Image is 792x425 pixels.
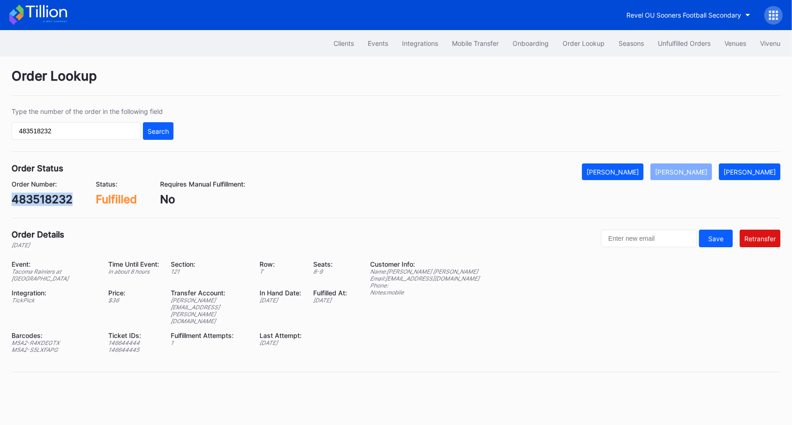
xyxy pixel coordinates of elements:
[108,346,159,353] div: 146644445
[12,339,97,346] div: M5A2-R4KDEGTX
[12,107,173,115] div: Type the number of the order in the following field
[445,35,506,52] button: Mobile Transfer
[12,346,97,353] div: M5A2-S5LXFAPG
[402,39,438,47] div: Integrations
[160,193,245,206] div: No
[108,297,159,304] div: $ 36
[260,297,302,304] div: [DATE]
[108,260,159,268] div: Time Until Event:
[12,268,97,282] div: Tacoma Rainiers at [GEOGRAPHIC_DATA]
[719,163,780,180] button: [PERSON_NAME]
[655,168,707,176] div: [PERSON_NAME]
[395,35,445,52] button: Integrations
[753,35,787,52] button: Vivenu
[12,122,141,140] input: GT59662
[96,193,137,206] div: Fulfilled
[368,39,388,47] div: Events
[108,339,159,346] div: 146644444
[313,260,347,268] div: Seats:
[171,260,248,268] div: Section:
[626,11,741,19] div: Revel OU Sooners Football Secondary
[171,339,248,346] div: 1
[143,122,173,140] button: Search
[334,39,354,47] div: Clients
[370,275,479,282] div: Email: [EMAIL_ADDRESS][DOMAIN_NAME]
[370,260,479,268] div: Customer Info:
[601,230,697,247] input: Enter new email
[108,268,159,275] div: in about 8 hours
[12,260,97,268] div: Event:
[582,163,643,180] button: [PERSON_NAME]
[699,230,733,247] button: Save
[12,331,97,339] div: Barcodes:
[260,339,302,346] div: [DATE]
[12,163,63,173] div: Order Status
[12,242,64,249] div: [DATE]
[612,35,651,52] button: Seasons
[12,180,73,188] div: Order Number:
[708,235,724,243] div: Save
[171,289,248,297] div: Transfer Account:
[160,180,245,188] div: Requires Manual Fulfillment:
[506,35,556,52] button: Onboarding
[724,39,746,47] div: Venues
[563,39,605,47] div: Order Lookup
[619,39,644,47] div: Seasons
[651,35,718,52] button: Unfulfilled Orders
[452,39,499,47] div: Mobile Transfer
[740,230,780,247] button: Retransfer
[96,180,137,188] div: Status:
[313,289,347,297] div: Fulfilled At:
[171,268,248,275] div: 121
[313,268,347,275] div: 8 - 9
[171,331,248,339] div: Fulfillment Attempts:
[108,289,159,297] div: Price:
[12,297,97,304] div: TickPick
[12,289,97,297] div: Integration:
[744,235,776,243] div: Retransfer
[361,35,395,52] button: Events
[370,282,479,289] div: Phone:
[619,6,757,24] button: Revel OU Sooners Football Secondary
[260,260,302,268] div: Row:
[148,127,169,135] div: Search
[724,168,776,176] div: [PERSON_NAME]
[513,39,549,47] div: Onboarding
[650,163,712,180] button: [PERSON_NAME]
[12,68,780,96] div: Order Lookup
[587,168,639,176] div: [PERSON_NAME]
[260,289,302,297] div: In Hand Date:
[171,297,248,325] div: [PERSON_NAME][EMAIL_ADDRESS][PERSON_NAME][DOMAIN_NAME]
[718,35,753,52] button: Venues
[12,193,73,206] div: 483518232
[108,331,159,339] div: Ticket IDs:
[260,331,302,339] div: Last Attempt:
[760,39,780,47] div: Vivenu
[556,35,612,52] button: Order Lookup
[658,39,711,47] div: Unfulfilled Orders
[370,289,479,296] div: Notes: mobile
[313,297,347,304] div: [DATE]
[260,268,302,275] div: T
[12,230,64,239] div: Order Details
[370,268,479,275] div: Name: [PERSON_NAME] [PERSON_NAME]
[327,35,361,52] button: Clients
